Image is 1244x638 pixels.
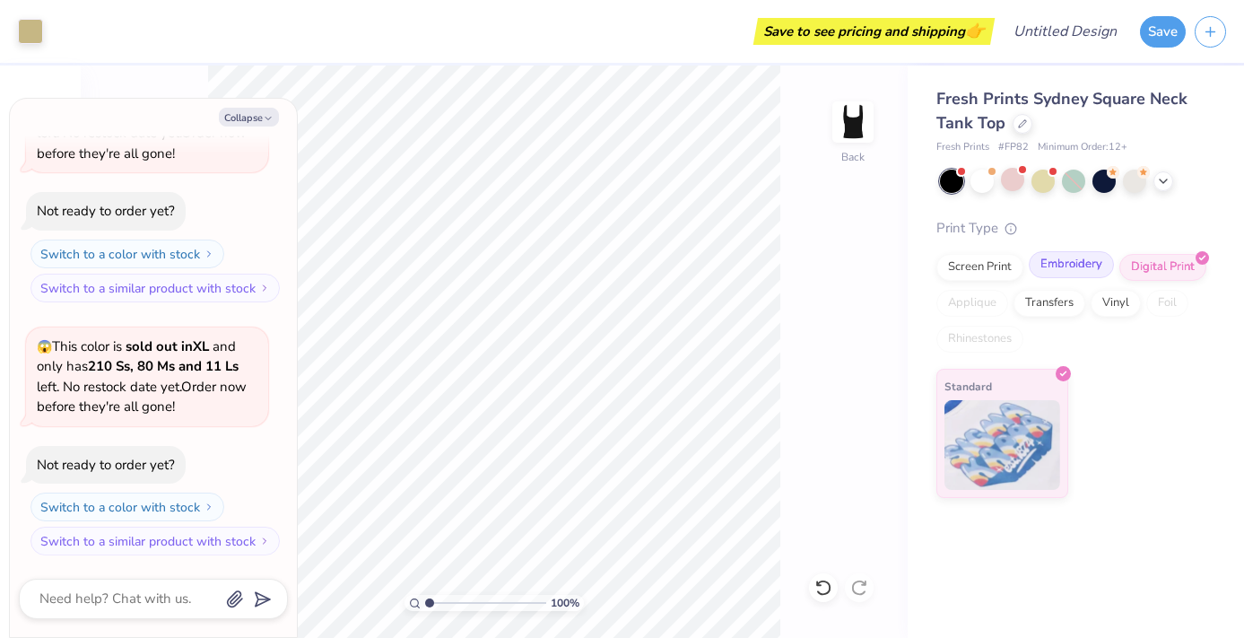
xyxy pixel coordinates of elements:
div: Foil [1146,290,1188,317]
div: Transfers [1013,290,1085,317]
span: Standard [944,377,992,396]
div: Screen Print [936,254,1023,281]
img: Back [835,104,871,140]
span: Fresh Prints [936,140,989,155]
span: # FP82 [998,140,1029,155]
span: This color is and only has left . No restock date yet. Order now before they're all gone! [37,83,247,162]
button: Save [1140,16,1186,48]
span: 👉 [965,20,985,41]
img: Switch to a similar product with stock [259,536,270,546]
img: Standard [944,400,1060,490]
input: Untitled Design [999,13,1131,49]
span: 😱 [37,338,52,355]
div: Print Type [936,218,1208,239]
button: Collapse [219,108,279,127]
div: Digital Print [1119,254,1206,281]
div: Save to see pricing and shipping [758,18,990,45]
button: Switch to a similar product with stock [30,527,280,555]
div: Vinyl [1091,290,1141,317]
img: Switch to a similar product with stock [259,283,270,293]
div: Back [841,149,865,165]
strong: 210 Ss, 80 Ms and 11 Ls [88,357,239,375]
div: Applique [936,290,1008,317]
div: Not ready to order yet? [37,202,175,220]
span: This color is and only has left . No restock date yet. Order now before they're all gone! [37,337,247,416]
div: Not ready to order yet? [37,456,175,474]
img: Switch to a color with stock [204,249,214,259]
strong: sold out in XL [126,337,209,355]
img: Switch to a color with stock [204,502,214,512]
span: 100 % [551,595,579,611]
button: Switch to a color with stock [30,240,224,268]
span: Fresh Prints Sydney Square Neck Tank Top [936,88,1187,134]
button: Switch to a similar product with stock [30,274,280,302]
div: Rhinestones [936,326,1023,353]
div: Embroidery [1029,251,1114,278]
button: Switch to a color with stock [30,493,224,521]
span: Minimum Order: 12 + [1038,140,1127,155]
